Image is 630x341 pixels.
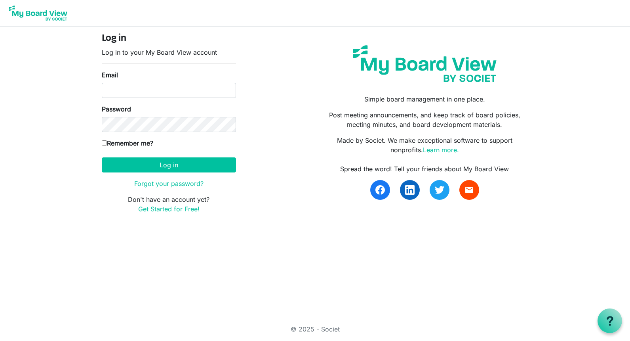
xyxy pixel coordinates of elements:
h4: Log in [102,33,236,44]
img: facebook.svg [375,185,385,195]
input: Remember me? [102,140,107,146]
a: Learn more. [423,146,459,154]
p: Simple board management in one place. [321,94,528,104]
button: Log in [102,157,236,172]
label: Remember me? [102,138,153,148]
span: email [464,185,474,195]
a: Forgot your password? [134,180,204,188]
p: Log in to your My Board View account [102,48,236,57]
p: Made by Societ. We make exceptional software to support nonprofits. [321,136,528,155]
img: My Board View Logo [6,3,70,23]
label: Password [102,104,131,114]
a: Get Started for Free! [138,205,200,213]
p: Post meeting announcements, and keep track of board policies, meeting minutes, and board developm... [321,110,528,129]
a: © 2025 - Societ [291,325,340,333]
img: linkedin.svg [405,185,415,195]
img: my-board-view-societ.svg [347,39,502,88]
a: email [459,180,479,200]
p: Don't have an account yet? [102,195,236,214]
label: Email [102,70,118,80]
img: twitter.svg [435,185,444,195]
div: Spread the word! Tell your friends about My Board View [321,164,528,174]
